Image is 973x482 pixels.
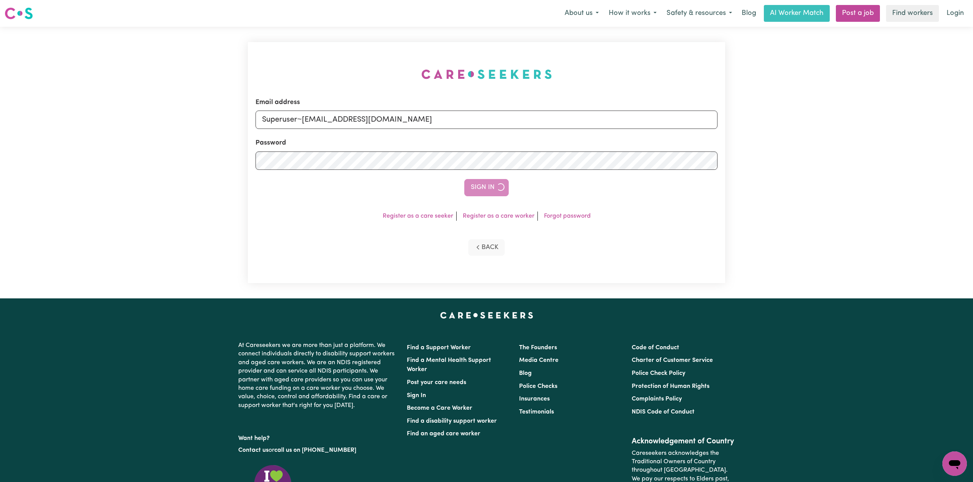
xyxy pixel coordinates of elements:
[519,357,559,363] a: Media Centre
[407,431,480,437] a: Find an aged care worker
[662,5,737,21] button: Safety & resources
[632,383,709,389] a: Protection of Human Rights
[238,431,398,443] p: Want help?
[238,338,398,413] p: At Careseekers we are more than just a platform. We connect individuals directly to disability su...
[886,5,939,22] a: Find workers
[560,5,604,21] button: About us
[632,370,685,376] a: Police Check Policy
[463,213,534,219] a: Register as a care worker
[256,111,717,129] input: Email address
[238,443,398,458] p: or
[519,370,532,376] a: Blog
[407,379,466,386] a: Post your care needs
[764,5,830,22] a: AI Worker Match
[256,138,286,148] label: Password
[519,409,554,415] a: Testimonials
[737,5,761,22] a: Blog
[632,409,695,415] a: NDIS Code of Conduct
[604,5,662,21] button: How it works
[942,5,968,22] a: Login
[238,447,269,453] a: Contact us
[632,396,682,402] a: Complaints Policy
[407,405,472,411] a: Become a Care Worker
[5,5,33,22] a: Careseekers logo
[407,357,491,373] a: Find a Mental Health Support Worker
[440,312,533,318] a: Careseekers home page
[274,447,356,453] a: call us on [PHONE_NUMBER]
[519,396,550,402] a: Insurances
[5,7,33,20] img: Careseekers logo
[836,5,880,22] a: Post a job
[632,345,679,351] a: Code of Conduct
[383,213,453,219] a: Register as a care seeker
[256,98,300,107] label: Email address
[519,383,557,389] a: Police Checks
[544,213,591,219] a: Forgot password
[519,345,557,351] a: The Founders
[632,437,735,446] h2: Acknowledgement of Country
[632,357,713,363] a: Charter of Customer Service
[942,451,967,476] iframe: Button to launch messaging window
[407,345,471,351] a: Find a Support Worker
[407,418,497,424] a: Find a disability support worker
[407,392,426,399] a: Sign In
